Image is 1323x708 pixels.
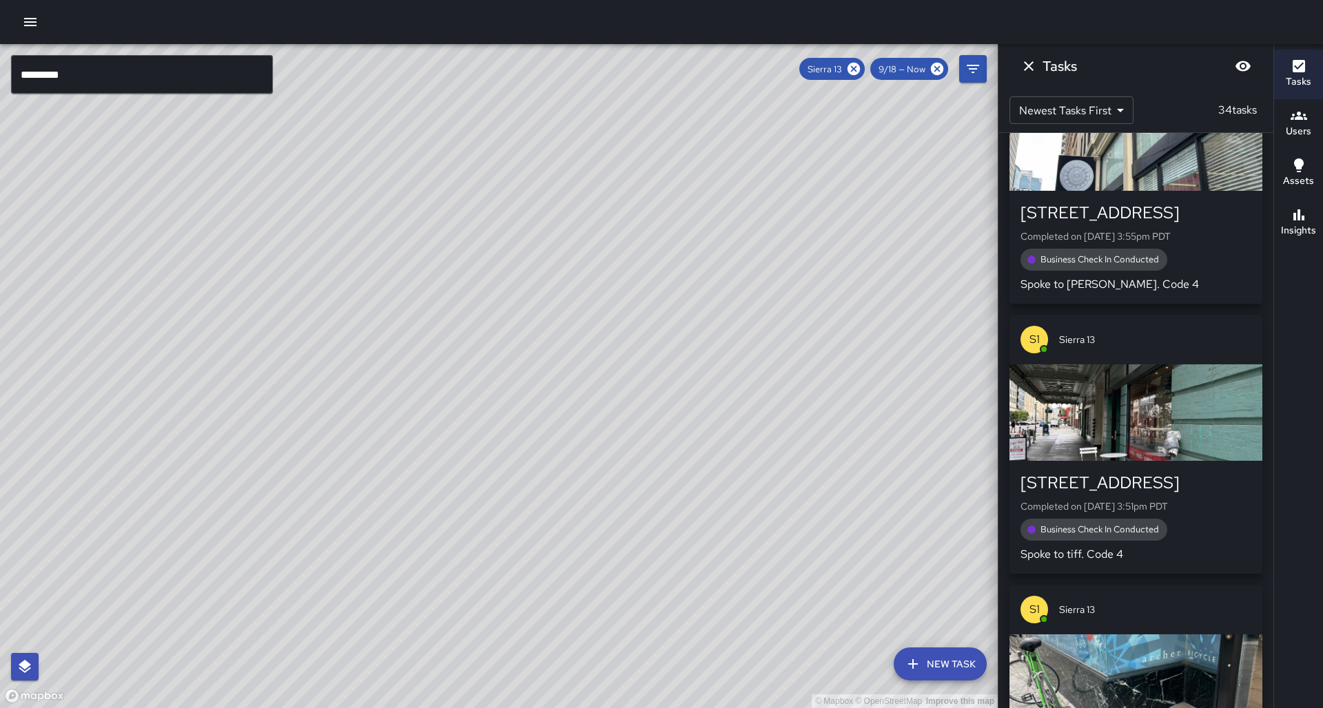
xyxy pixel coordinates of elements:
[1015,52,1043,80] button: Dismiss
[1274,50,1323,99] button: Tasks
[1213,102,1262,118] p: 34 tasks
[1229,52,1257,80] button: Blur
[1274,149,1323,198] button: Assets
[1059,333,1251,346] span: Sierra 13
[1274,198,1323,248] button: Insights
[1281,223,1316,238] h6: Insights
[799,63,850,75] span: Sierra 13
[1021,546,1251,563] p: Spoke to tiff. Code 4
[870,63,934,75] span: 9/18 — Now
[1021,499,1251,513] p: Completed on [DATE] 3:51pm PDT
[799,58,865,80] div: Sierra 13
[1021,229,1251,243] p: Completed on [DATE] 3:55pm PDT
[1286,124,1311,139] h6: Users
[894,647,987,680] button: New Task
[1021,276,1251,293] p: Spoke to [PERSON_NAME]. Code 4
[1009,96,1134,124] div: Newest Tasks First
[1286,74,1311,90] h6: Tasks
[1032,253,1167,265] span: Business Check In Conducted
[1043,55,1077,77] h6: Tasks
[1059,603,1251,616] span: Sierra 13
[1009,45,1262,304] button: S1Sierra 13[STREET_ADDRESS]Completed on [DATE] 3:55pm PDTBusiness Check In ConductedSpoke to [PER...
[1021,472,1251,494] div: [STREET_ADDRESS]
[870,58,948,80] div: 9/18 — Now
[1283,174,1314,189] h6: Assets
[1274,99,1323,149] button: Users
[1021,202,1251,224] div: [STREET_ADDRESS]
[1029,601,1040,618] p: S1
[1029,331,1040,348] p: S1
[1032,523,1167,535] span: Business Check In Conducted
[959,55,987,83] button: Filters
[1009,315,1262,574] button: S1Sierra 13[STREET_ADDRESS]Completed on [DATE] 3:51pm PDTBusiness Check In ConductedSpoke to tiff...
